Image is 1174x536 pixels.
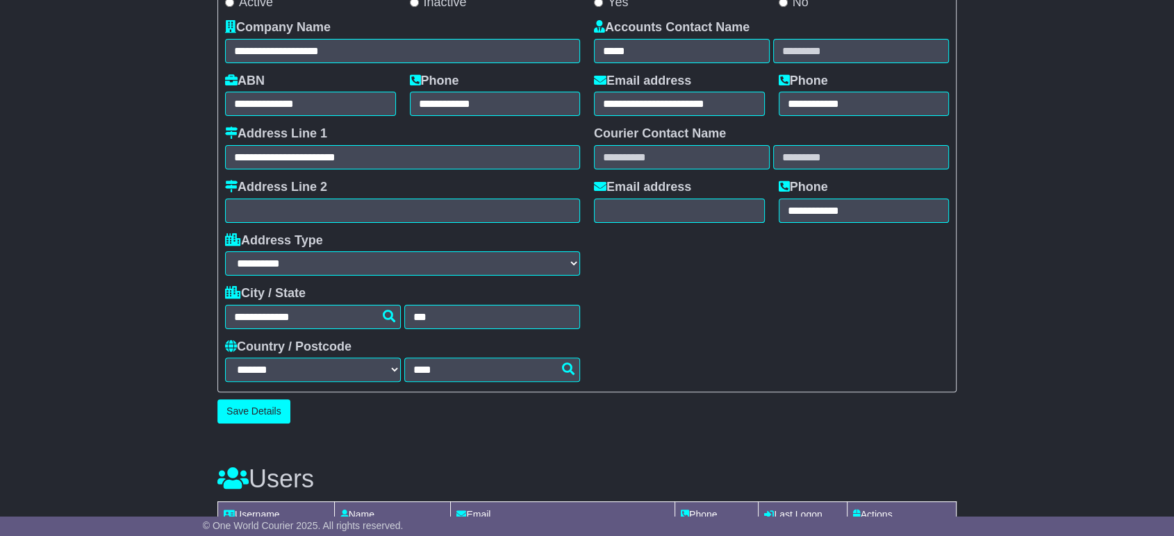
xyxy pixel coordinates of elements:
label: City / State [225,286,306,301]
td: Last Logon [759,501,847,528]
label: Address Line 1 [225,126,327,142]
label: Country / Postcode [225,340,352,355]
label: ABN [225,74,265,89]
h3: Users [217,465,957,493]
label: Email address [594,180,691,195]
button: Save Details [217,399,290,424]
label: Address Line 2 [225,180,327,195]
span: © One World Courier 2025. All rights reserved. [203,520,404,531]
label: Phone [779,180,828,195]
td: Email [451,501,675,528]
label: Address Type [225,233,323,249]
td: Phone [675,501,758,528]
label: Company Name [225,20,331,35]
label: Phone [410,74,459,89]
label: Phone [779,74,828,89]
td: Name [334,501,451,528]
td: Actions [847,501,956,528]
td: Username [218,501,335,528]
label: Email address [594,74,691,89]
label: Courier Contact Name [594,126,726,142]
label: Accounts Contact Name [594,20,750,35]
